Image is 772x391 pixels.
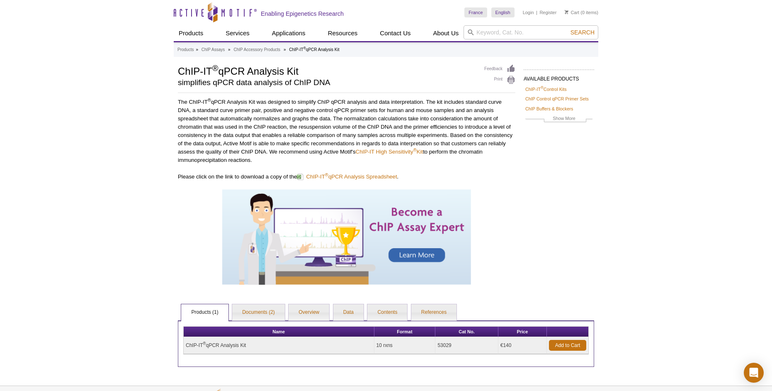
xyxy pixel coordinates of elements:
a: France [464,7,487,17]
a: English [491,7,515,17]
sup: ® [541,86,544,90]
th: Name [184,327,374,337]
input: Keyword, Cat. No. [464,25,598,39]
a: Contents [367,304,407,321]
td: €140 [498,337,547,354]
sup: ® [303,46,306,50]
a: Login [523,10,534,15]
h2: Enabling Epigenetics Research [261,10,344,17]
a: ChIP Control qPCR Primer Sets [525,95,589,103]
a: Contact Us [375,25,415,41]
td: 53029 [435,337,498,354]
a: Feedback [484,64,515,73]
a: Add to Cart [549,340,586,351]
sup: ® [208,98,211,103]
a: Applications [267,25,311,41]
a: Overview [289,304,329,321]
a: Products [174,25,208,41]
li: » [228,47,231,52]
li: » [196,47,198,52]
a: About Us [428,25,464,41]
a: Register [539,10,556,15]
a: ChIP-IT®qPCR Analysis Spreadsheet [297,173,397,181]
a: ChIP-IT High Sensitivity®Kit [356,149,423,155]
div: Open Intercom Messenger [744,363,764,383]
button: Search [568,29,597,36]
a: Documents (2) [232,304,285,321]
th: Price [498,327,547,337]
td: 10 rxns [374,337,436,354]
a: Print [484,76,515,85]
a: ChIP-IT®Control Kits [525,86,567,93]
a: Cart [565,10,579,15]
p: Please click on the link to download a copy of the . [178,173,515,181]
span: Search [571,29,595,36]
li: (0 items) [565,7,598,17]
a: References [411,304,456,321]
a: ChIP Buffers & Blockers [525,105,573,112]
h2: AVAILABLE PRODUCTS [524,69,594,84]
a: Show More [525,115,592,124]
a: Products [177,46,194,54]
li: » [284,47,286,52]
h2: simplifies qPCR data analysis of ChIP DNA [178,79,476,86]
a: Services [221,25,255,41]
a: Resources [323,25,363,41]
td: ChIP-IT qPCR Analysis Kit [184,337,374,354]
img: Your Cart [565,10,568,14]
h1: ChIP-IT qPCR Analysis Kit [178,64,476,77]
a: Products (1) [181,304,228,321]
li: | [536,7,537,17]
sup: ® [203,341,206,346]
img: Become a ChIP Assay Expert [222,189,471,285]
th: Cat No. [435,327,498,337]
sup: ® [212,64,218,73]
a: ChIP Accessory Products [233,46,280,54]
a: ChIP Assays [201,46,225,54]
p: The ChIP-IT qPCR Analysis Kit was designed to simplify ChIP qPCR analysis and data interpretation... [178,98,515,164]
sup: ® [325,172,328,177]
th: Format [374,327,436,337]
li: ChIP-IT qPCR Analysis Kit [289,47,339,52]
a: Data [333,304,364,321]
sup: ® [413,147,417,152]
